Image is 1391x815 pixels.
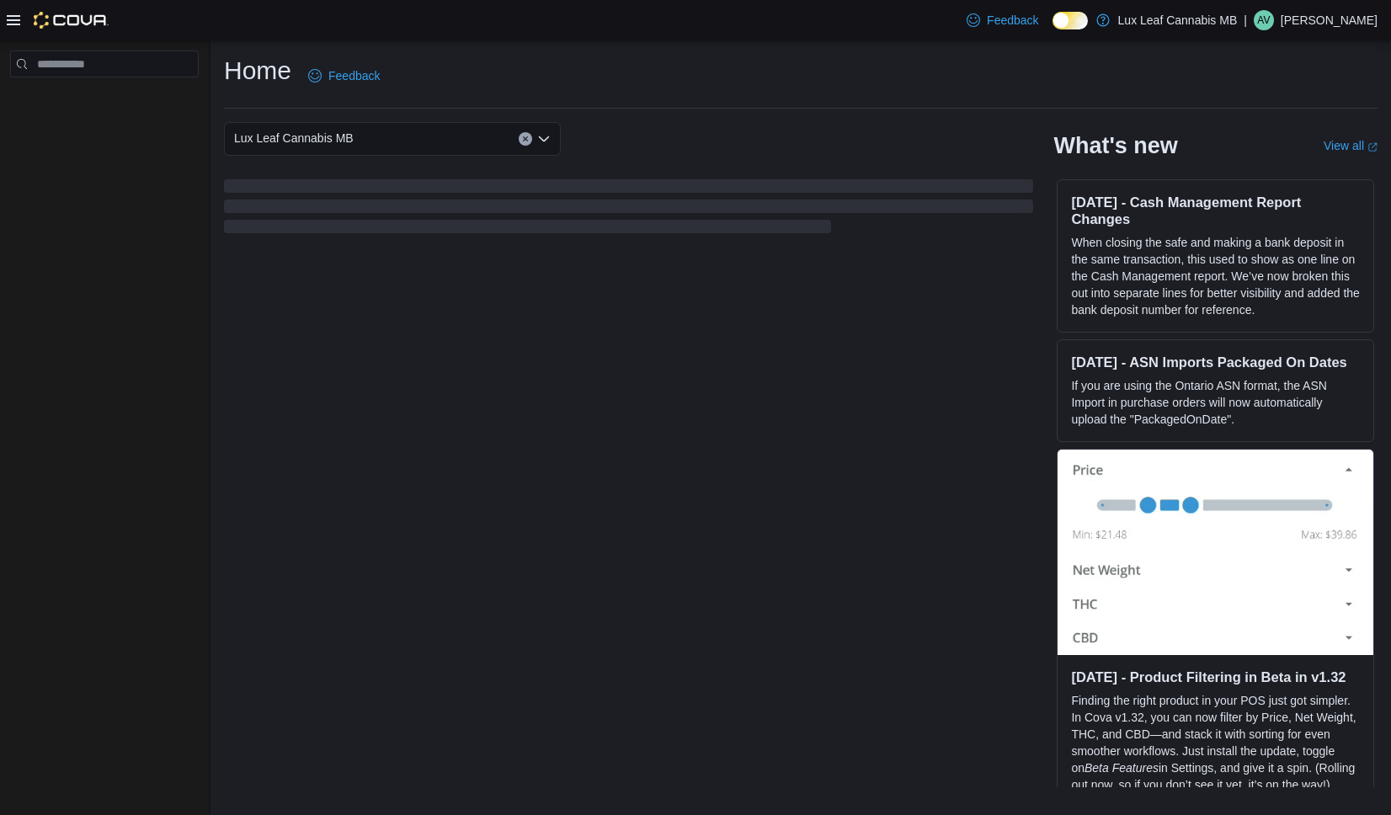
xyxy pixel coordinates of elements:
span: Feedback [328,67,380,84]
svg: External link [1367,142,1378,152]
p: Lux Leaf Cannabis MB [1118,10,1238,30]
input: Dark Mode [1053,12,1088,29]
h1: Home [224,54,291,88]
span: Dark Mode [1053,29,1053,30]
div: Aaron Volk [1254,10,1274,30]
h3: [DATE] - Product Filtering in Beta in v1.32 [1071,669,1360,685]
p: Finding the right product in your POS just got simpler. In Cova v1.32, you can now filter by Pric... [1071,692,1360,793]
a: Feedback [301,59,386,93]
button: Clear input [519,132,532,146]
h3: [DATE] - Cash Management Report Changes [1071,194,1360,227]
em: Beta Features [1085,761,1159,775]
a: Feedback [960,3,1045,37]
img: Cova [34,12,109,29]
nav: Complex example [10,81,199,121]
h3: [DATE] - ASN Imports Packaged On Dates [1071,354,1360,370]
span: Loading [224,183,1033,237]
button: Open list of options [537,132,551,146]
p: If you are using the Ontario ASN format, the ASN Import in purchase orders will now automatically... [1071,377,1360,428]
a: View allExternal link [1324,139,1378,152]
span: AV [1257,10,1270,30]
span: Lux Leaf Cannabis MB [234,128,354,148]
p: When closing the safe and making a bank deposit in the same transaction, this used to show as one... [1071,234,1360,318]
p: [PERSON_NAME] [1281,10,1378,30]
h2: What's new [1053,132,1177,159]
span: Feedback [987,12,1038,29]
p: | [1244,10,1247,30]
